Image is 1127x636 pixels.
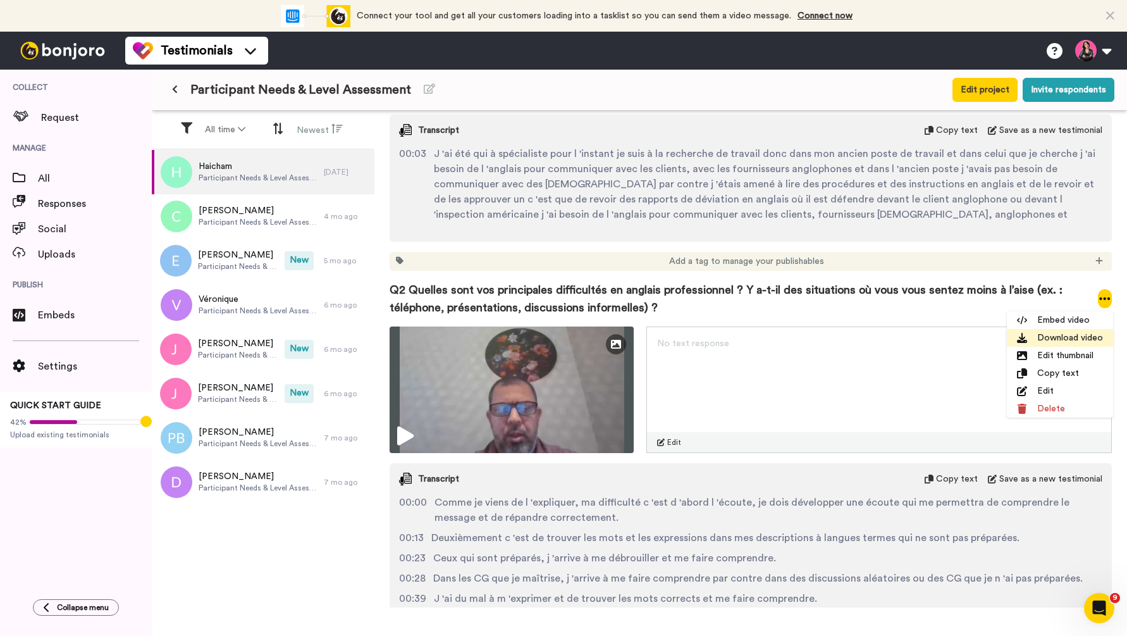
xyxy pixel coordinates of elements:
div: 7 mo ago [324,433,368,443]
span: Participant Needs & Level Assessment [199,439,317,449]
div: 6 mo ago [324,300,368,310]
li: Edit thumbnail [1007,347,1113,365]
span: Uploads [38,247,152,262]
span: New [285,384,314,403]
li: Edit [1007,382,1113,400]
div: 5 mo ago [324,256,368,266]
span: 00:23 [399,551,426,566]
span: QUICK START GUIDE [10,401,101,410]
span: Testimonials [161,42,233,59]
span: Participant Needs & Level Assessment [199,217,317,227]
span: Responses [38,196,152,211]
span: [PERSON_NAME] [199,426,317,439]
a: [PERSON_NAME]Participant Needs & Level Assessment7 mo ago [152,460,374,504]
img: 4ab55837-9305-4296-a9ad-315e212d5876-thumbnail_full-1758617217.jpg [390,327,634,453]
span: Ceux qui sont préparés, j 'arrive à me débrouiller et me faire comprendre. [433,551,776,566]
span: Participant Needs & Level Assessment [199,306,317,316]
span: Settings [38,359,152,374]
span: 42% [10,417,27,427]
span: 00:39 [399,591,426,606]
span: Collapse menu [57,602,109,613]
img: pb.png [161,422,192,454]
span: Connect your tool and get all your customers loading into a tasklist so you can send them a video... [357,11,791,20]
a: [PERSON_NAME]Participant Needs & Level Assessment4 mo ago [152,194,374,239]
div: 7 mo ago [324,477,368,487]
span: Transcript [418,124,459,137]
span: Participant Needs & Level Assessment [198,394,278,404]
div: [DATE] [324,167,368,177]
span: No text response [657,339,729,348]
li: Download video [1007,329,1113,347]
img: h.png [161,156,192,188]
img: j%20.png [160,334,192,365]
img: tm-color.svg [133,41,153,61]
span: Véronique [199,293,317,306]
button: Newest [289,118,350,142]
div: 4 mo ago [324,211,368,221]
span: 00:00 [399,495,427,525]
div: Tooltip anchor [140,416,152,427]
button: Collapse menu [33,599,119,616]
a: Connect now [798,11,853,20]
span: 00:03 [399,146,426,222]
span: Participant Needs & Level Assessment [199,173,317,183]
span: 9 [1110,593,1120,603]
a: [PERSON_NAME]Participant Needs & Level Assessment7 mo ago [152,416,374,460]
li: Embed video [1007,311,1113,329]
span: [PERSON_NAME] [199,204,317,217]
span: Comme je viens de l 'expliquer, ma difficulté c 'est d 'abord l 'écoute, je dois développer une é... [434,495,1102,525]
span: Participant Needs & Level Assessment [190,81,411,99]
span: Q2 Quelles sont vos principales difficultés en anglais professionnel ? Y a-t-il des situations où... [390,281,1098,316]
span: Request [41,110,152,125]
span: New [285,251,314,270]
button: Edit project [952,78,1018,102]
span: New [285,340,314,359]
span: Edit [667,437,681,447]
img: d.png [161,466,192,498]
span: [PERSON_NAME] [198,382,278,394]
img: bj-logo-header-white.svg [15,42,110,59]
span: Dans les CG que je maîtrise, j 'arrive à me faire comprendre par contre dans des discussions aléa... [433,571,1083,586]
span: Participant Needs & Level Assessment [198,350,278,360]
img: transcript.svg [399,124,412,137]
span: Add a tag to manage your publishables [669,255,824,268]
span: [PERSON_NAME] [198,337,278,350]
span: Deuxièmement c 'est de trouver les mots et les expressions dans mes descriptions à langues termes... [431,530,1019,546]
img: j%20.png [160,378,192,409]
span: Social [38,221,152,237]
span: Upload existing testimonials [10,430,142,440]
span: Copy text [936,473,978,485]
div: 6 mo ago [324,389,368,399]
a: HaichamParticipant Needs & Level Assessment[DATE] [152,150,374,194]
span: All [38,171,152,186]
button: All time [197,118,253,141]
li: Copy text [1007,365,1113,382]
span: Save as a new testimonial [999,124,1102,137]
img: v.png [161,289,192,321]
iframe: Intercom live chat [1084,593,1114,623]
a: [PERSON_NAME]Participant Needs & Level AssessmentNew6 mo ago [152,327,374,371]
span: [PERSON_NAME] [199,470,317,483]
span: 00:13 [399,530,424,546]
li: Delete [1007,400,1113,418]
span: Haicham [199,160,317,173]
span: Participant Needs & Level Assessment [199,483,317,493]
img: e.png [160,245,192,277]
span: 00:28 [399,571,426,586]
span: J 'ai du mal à m 'exprimer et de trouver les mots corrects et me faire comprendre. [434,591,817,606]
a: VéroniqueParticipant Needs & Level Assessment6 mo ago [152,283,374,327]
span: [PERSON_NAME] [198,249,278,261]
span: Embeds [38,308,152,323]
img: transcript.svg [399,473,412,485]
span: Transcript [418,473,459,485]
div: 6 mo ago [324,344,368,354]
span: Copy text [936,124,978,137]
span: Participant Needs & Level Assessment [198,261,278,271]
button: Invite respondents [1023,78,1114,102]
div: animation [281,5,350,27]
img: c.png [161,201,192,232]
a: [PERSON_NAME]Participant Needs & Level AssessmentNew6 mo ago [152,371,374,416]
a: [PERSON_NAME]Participant Needs & Level AssessmentNew5 mo ago [152,239,374,283]
span: Save as a new testimonial [999,473,1102,485]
